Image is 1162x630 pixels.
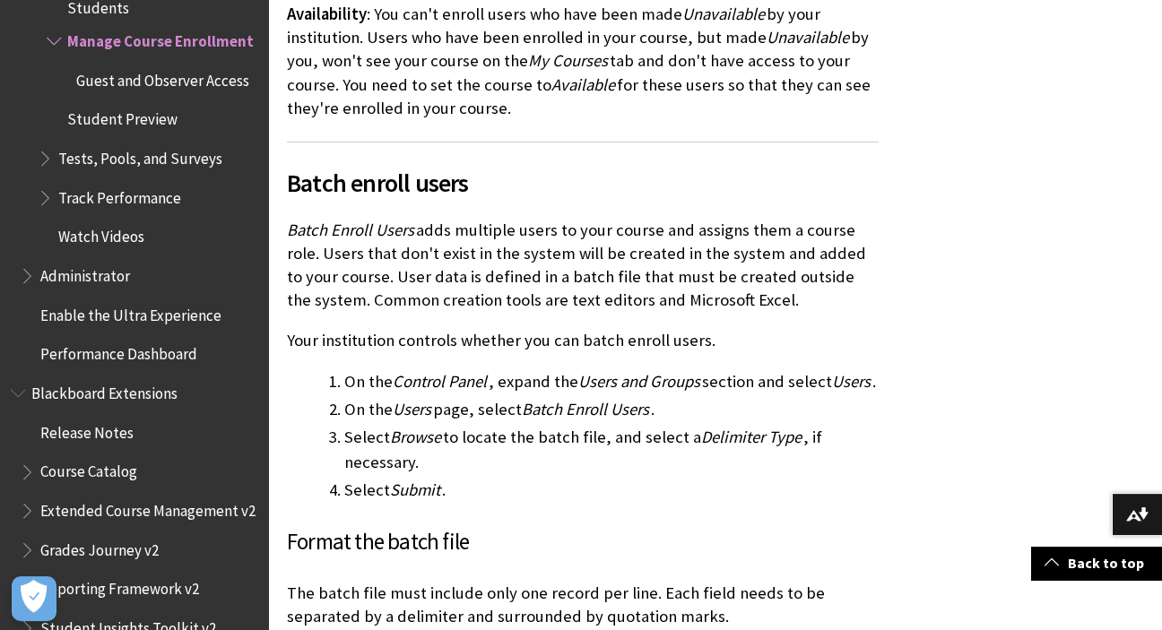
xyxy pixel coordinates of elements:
[344,369,879,394] li: On the , expand the section and select .
[58,222,144,246] span: Watch Videos
[393,399,431,419] span: Users
[528,50,608,71] span: My Courses
[40,457,137,481] span: Course Catalog
[287,164,879,202] span: Batch enroll users
[40,418,134,442] span: Release Notes
[40,535,159,559] span: Grades Journey v2
[832,371,871,392] span: Users
[76,65,249,90] span: Guest and Observer Access
[701,427,802,447] span: Delimiter Type
[58,183,181,207] span: Track Performance
[67,26,254,50] span: Manage Course Enrollment
[58,143,222,168] span: Tests, Pools, and Surveys
[287,329,879,352] p: Your institution controls whether you can batch enroll users.
[1031,547,1162,580] a: Back to top
[287,4,367,24] span: Availability
[344,425,879,475] li: Select to locate the batch file, and select a , if necessary.
[551,74,615,95] span: Available
[344,478,879,503] li: Select .
[578,371,700,392] span: Users and Groups
[287,525,879,559] h3: Format the batch file
[40,340,197,364] span: Performance Dashboard
[12,576,56,621] button: Open Preferences
[287,582,879,628] p: The batch file must include only one record per line. Each field needs to be separated by a delim...
[287,220,414,240] span: Batch Enroll Users
[40,574,199,599] span: Reporting Framework v2
[522,399,649,419] span: Batch Enroll Users
[67,105,178,129] span: Student Preview
[390,479,440,500] span: Submit
[390,427,441,447] span: Browse
[393,371,487,392] span: Control Panel
[682,4,765,24] span: Unavailable
[40,300,221,324] span: Enable the Ultra Experience
[31,378,178,402] span: Blackboard Extensions
[287,3,879,120] p: : You can't enroll users who have been made by your institution. Users who have been enrolled in ...
[344,397,879,422] li: On the page, select .
[767,27,849,47] span: Unavailable
[287,219,879,313] p: adds multiple users to your course and assigns them a course role. Users that don't exist in the ...
[40,261,130,285] span: Administrator
[40,496,256,520] span: Extended Course Management v2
